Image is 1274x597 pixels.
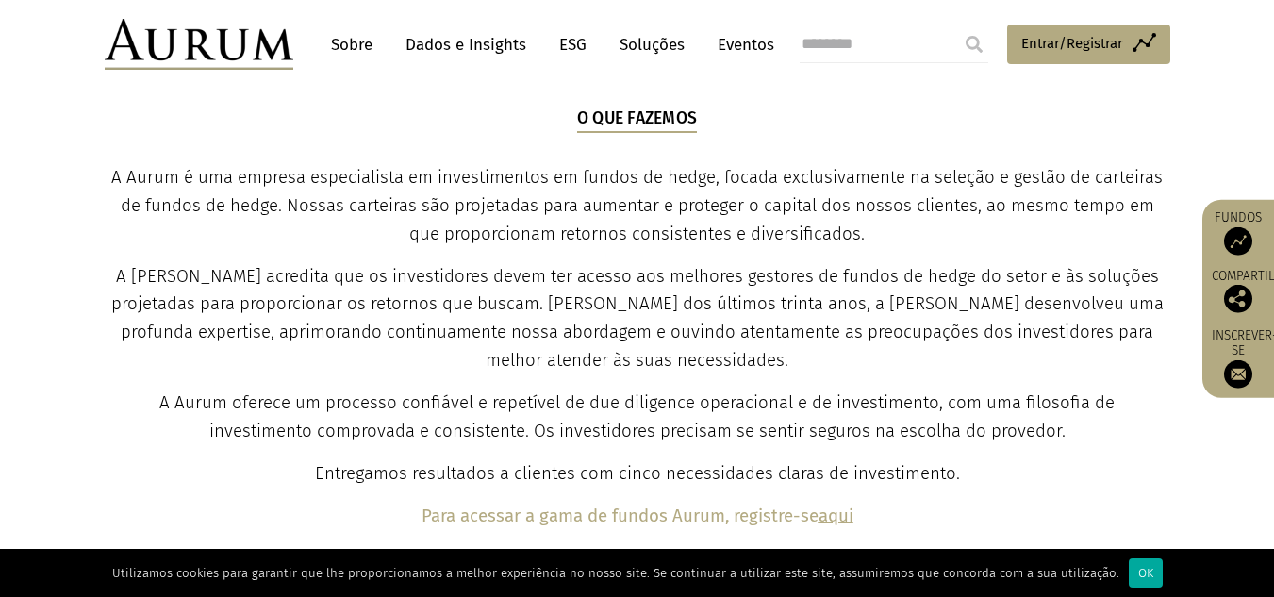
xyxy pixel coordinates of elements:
[1021,35,1123,52] font: Entrar/Registrar
[550,27,596,62] a: ESG
[610,27,694,62] a: Soluções
[105,19,293,70] img: Aurum
[315,463,960,484] font: Entregamos resultados a clientes com cinco necessidades claras de investimento.
[1215,208,1262,224] font: Fundos
[405,35,526,55] font: Dados e Insights
[1224,360,1252,389] img: Inscreva-se na nossa newsletter
[955,25,993,63] input: Submit
[620,35,685,55] font: Soluções
[718,35,774,55] font: Eventos
[422,506,819,526] font: Para acessar a gama de fundos Aurum, registre-se
[819,506,853,526] a: aqui
[1007,25,1170,64] a: Entrar/Registrar
[111,167,1163,244] font: A Aurum é uma empresa especialista em investimentos em fundos de hedge, focada exclusivamente na ...
[159,392,1115,441] font: A Aurum oferece um processo confiável e repetível de due diligence operacional e de investimento,...
[112,566,1119,580] font: Utilizamos cookies para garantir que lhe proporcionamos a melhor experiência no nosso site. Se co...
[577,108,697,128] font: O que fazemos
[708,27,774,62] a: Eventos
[559,35,587,55] font: ESG
[396,27,536,62] a: Dados e Insights
[1138,566,1153,580] font: OK
[1224,226,1252,255] img: Fundos de acesso
[322,27,382,62] a: Sobre
[331,35,372,55] font: Sobre
[1212,208,1265,255] a: Fundos
[1224,284,1252,312] img: Compartilhe esta publicação
[111,266,1164,372] font: A [PERSON_NAME] acredita que os investidores devem ter acesso aos melhores gestores de fundos de ...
